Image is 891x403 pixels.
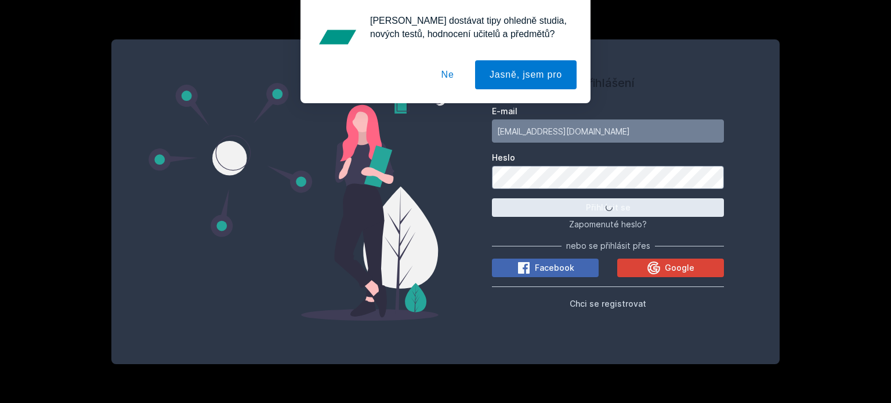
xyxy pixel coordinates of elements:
[617,259,724,277] button: Google
[566,240,650,252] span: nebo se přihlásit přes
[427,60,469,89] button: Ne
[361,14,577,41] div: [PERSON_NAME] dostávat tipy ohledně studia, nových testů, hodnocení učitelů a předmětů?
[492,198,724,217] button: Přihlásit se
[475,60,577,89] button: Jasně, jsem pro
[492,119,724,143] input: Tvoje e-mailová adresa
[570,299,646,308] span: Chci se registrovat
[665,262,694,274] span: Google
[535,262,574,274] span: Facebook
[570,296,646,310] button: Chci se registrovat
[492,152,724,164] label: Heslo
[569,219,647,229] span: Zapomenuté heslo?
[314,14,361,60] img: notification icon
[492,259,599,277] button: Facebook
[492,106,724,117] label: E-mail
